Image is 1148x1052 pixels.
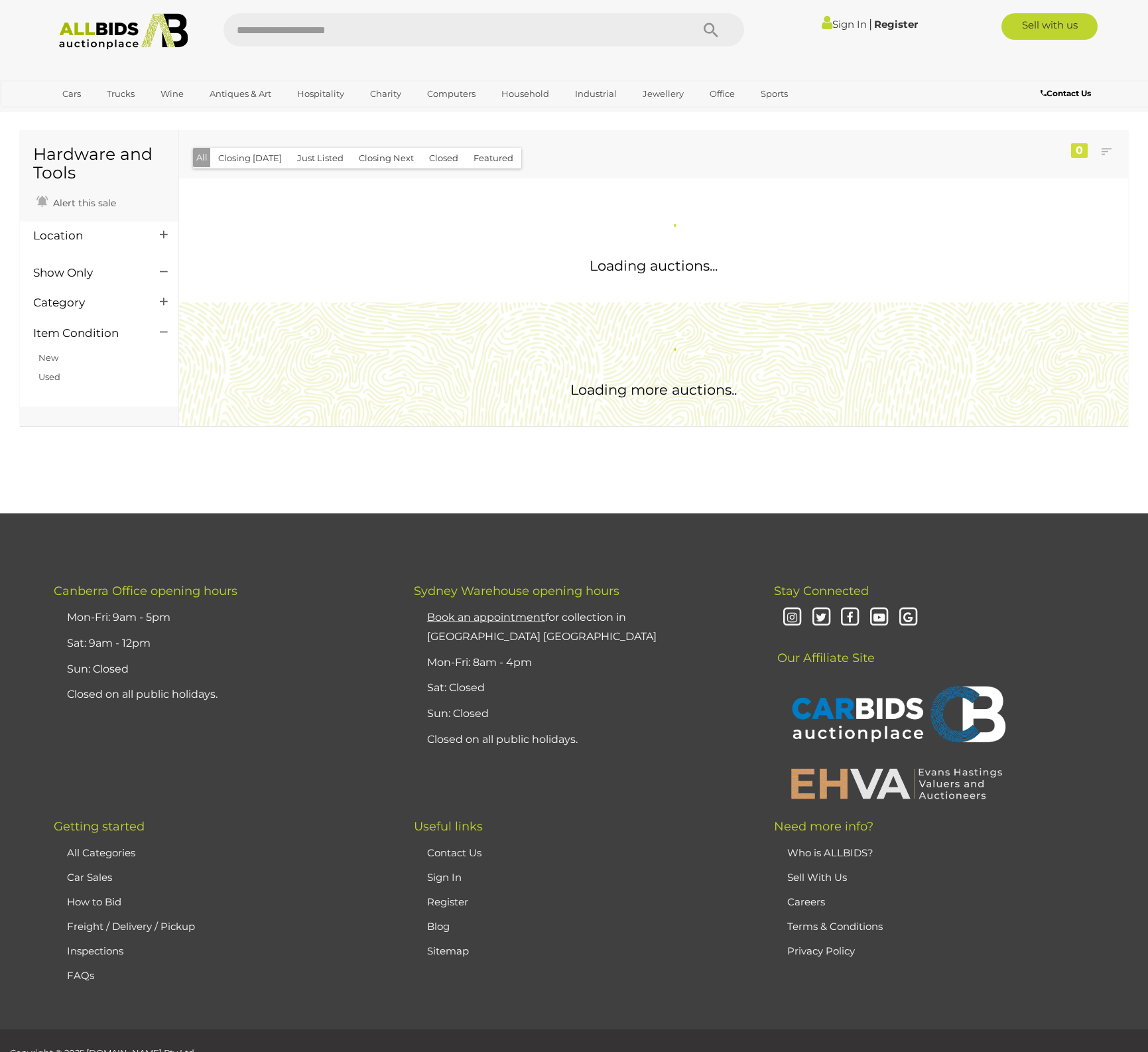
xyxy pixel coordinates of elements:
[33,192,119,212] a: Alert this sale
[424,727,741,753] li: Closed on all public holidays.
[427,945,469,957] a: Sitemap
[67,895,121,908] a: How to Bid
[210,148,290,168] button: Closing [DATE]
[838,606,861,629] i: Facebook
[427,611,545,624] u: Book an appointment
[33,145,165,182] h1: Hardware and Tools
[424,650,741,676] li: Mon-Fri: 8am - 4pm
[869,17,872,31] span: |
[1071,143,1088,158] div: 0
[288,83,353,105] a: Hospitality
[424,701,741,727] li: Sun: Closed
[64,631,381,657] li: Sat: 9am - 12pm
[361,83,410,105] a: Charity
[874,18,918,31] a: Register
[427,871,462,884] a: Sign In
[54,105,165,127] a: [GEOGRAPHIC_DATA]
[54,83,90,105] a: Cars
[33,296,140,309] h4: Category
[50,197,116,209] span: Alert this sale
[752,83,797,105] a: Sports
[64,657,381,683] li: Sun: Closed
[67,945,123,957] a: Inspections
[634,83,692,105] a: Jewellery
[193,148,211,167] button: All
[33,230,140,242] h4: Location
[289,148,351,168] button: Just Listed
[351,148,422,168] button: Closing Next
[54,584,237,598] span: Canberra Office opening hours
[427,920,450,933] a: Blog
[67,969,94,982] a: FAQs
[67,846,135,859] a: All Categories
[810,606,833,629] i: Twitter
[897,606,920,629] i: Google
[67,871,112,884] a: Car Sales
[98,83,143,105] a: Trucks
[67,920,195,933] a: Freight / Delivery / Pickup
[33,267,140,279] h4: Show Only
[1001,13,1098,40] a: Sell with us
[466,148,521,168] button: Featured
[152,83,192,105] a: Wine
[38,352,58,363] a: New
[1041,88,1091,98] b: Contact Us
[566,83,625,105] a: Industrial
[774,819,873,834] span: Need more info?
[52,13,196,50] img: Allbids.com.au
[787,871,847,884] a: Sell With Us
[774,631,875,665] span: Our Affiliate Site
[787,945,855,957] a: Privacy Policy
[701,83,743,105] a: Office
[201,83,280,105] a: Antiques & Art
[418,83,484,105] a: Computers
[64,605,381,631] li: Mon-Fri: 9am - 5pm
[493,83,558,105] a: Household
[787,846,873,859] a: Who is ALLBIDS?
[784,766,1009,801] img: EHVA | Evans Hastings Valuers and Auctioneers
[427,611,657,643] a: Book an appointmentfor collection in [GEOGRAPHIC_DATA] [GEOGRAPHIC_DATA]
[678,13,744,46] button: Search
[38,371,60,382] a: Used
[427,895,468,908] a: Register
[590,257,718,274] span: Loading auctions...
[1041,86,1094,101] a: Contact Us
[787,895,825,908] a: Careers
[414,819,483,834] span: Useful links
[781,606,804,629] i: Instagram
[787,920,883,933] a: Terms & Conditions
[424,675,741,701] li: Sat: Closed
[867,606,891,629] i: Youtube
[421,148,466,168] button: Closed
[414,584,619,598] span: Sydney Warehouse opening hours
[427,846,481,859] a: Contact Us
[822,18,867,31] a: Sign In
[784,672,1009,759] img: CARBIDS Auctionplace
[774,584,869,598] span: Stay Connected
[570,381,737,398] span: Loading more auctions..
[33,327,140,340] h4: Item Condition
[54,819,145,834] span: Getting started
[64,682,381,708] li: Closed on all public holidays.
